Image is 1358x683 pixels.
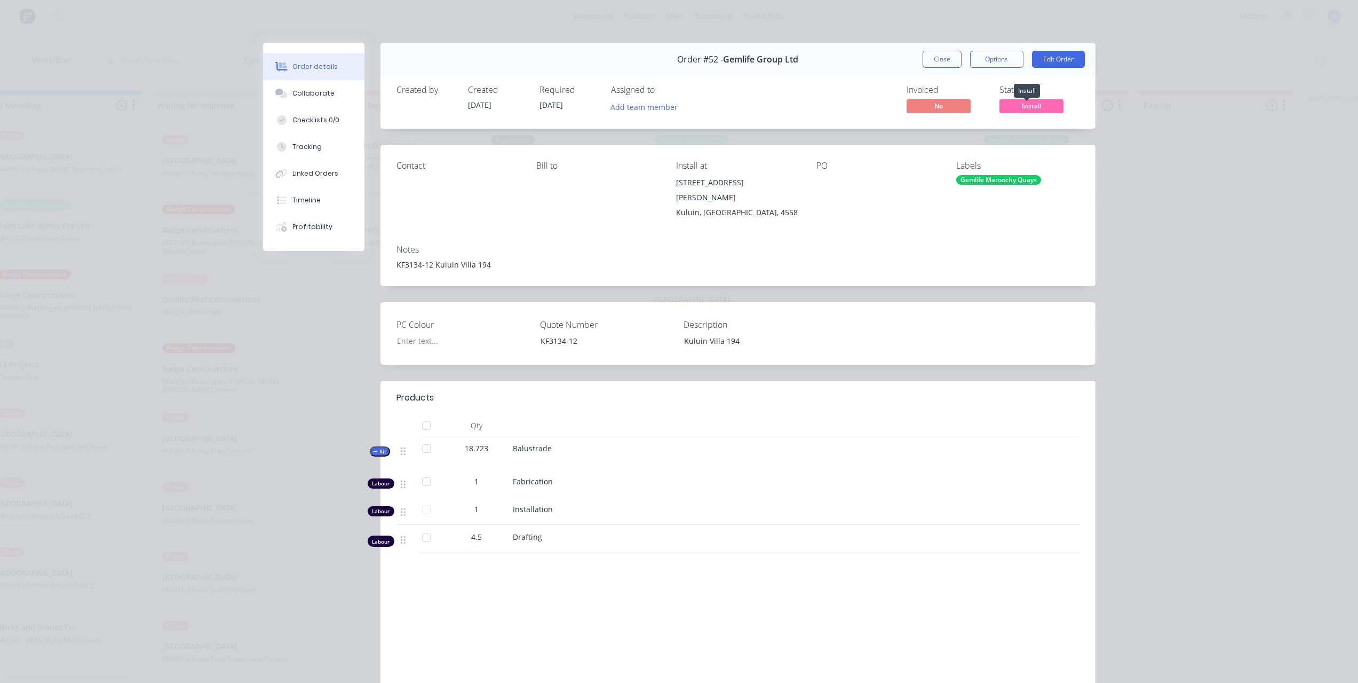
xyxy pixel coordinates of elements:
div: Timeline [292,195,321,205]
div: Linked Orders [292,169,338,178]
button: Collaborate [263,80,364,107]
button: Tracking [263,134,364,160]
div: Collaborate [292,89,335,98]
div: Created [468,85,527,95]
span: Gemlife Group Ltd [723,54,798,65]
button: Add team member [605,99,683,114]
button: Install [999,99,1063,115]
span: 18.723 [465,443,488,454]
div: Labour [368,536,394,547]
button: Linked Orders [263,160,364,187]
span: 4.5 [471,531,482,543]
div: [STREET_ADDRESS][PERSON_NAME] [676,175,799,205]
button: Order details [263,53,364,80]
div: KF3134-12 Kuluin Villa 194 [396,259,1079,270]
button: Add team member [611,99,684,114]
span: Balustrade [513,443,552,453]
div: Invoiced [907,85,987,95]
span: [DATE] [468,100,491,110]
span: 1 [474,476,479,487]
div: Qty [444,415,509,436]
div: Kuluin, [GEOGRAPHIC_DATA], 4558 [676,205,799,220]
span: Order #52 - [677,54,723,65]
span: No [907,99,971,113]
button: Edit Order [1032,51,1085,68]
div: Checklists 0/0 [292,115,339,125]
div: PO [816,161,939,171]
div: Labour [368,506,394,516]
span: Fabrication [513,476,553,486]
div: Tracking [292,142,322,152]
div: Bill to [536,161,659,171]
div: Install at [676,161,799,171]
button: Timeline [263,187,364,214]
button: Checklists 0/0 [263,107,364,134]
span: [DATE] [539,100,563,110]
div: [STREET_ADDRESS][PERSON_NAME]Kuluin, [GEOGRAPHIC_DATA], 4558 [676,175,799,220]
div: Products [396,391,434,404]
div: KF3134-12 [532,333,665,349]
div: Kuluin Villa 194 [676,333,809,349]
div: Labour [368,478,394,489]
span: Drafting [513,532,542,542]
button: Kit [370,446,390,457]
div: Order details [292,62,338,72]
label: PC Colour [396,318,530,331]
div: Required [539,85,598,95]
div: Created by [396,85,455,95]
label: Quote Number [540,318,673,331]
span: Installation [513,504,553,514]
div: Profitability [292,222,332,232]
button: Profitability [263,214,364,240]
div: Labels [956,161,1079,171]
div: Notes [396,245,1079,255]
div: Install [1014,84,1040,98]
span: Install [999,99,1063,113]
div: Gemlife Maroochy Quays [956,175,1041,185]
span: Kit [373,448,387,456]
button: Close [923,51,962,68]
div: Assigned to [611,85,718,95]
button: Options [970,51,1023,68]
div: Contact [396,161,519,171]
div: Status [999,85,1079,95]
label: Description [684,318,817,331]
span: 1 [474,504,479,515]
